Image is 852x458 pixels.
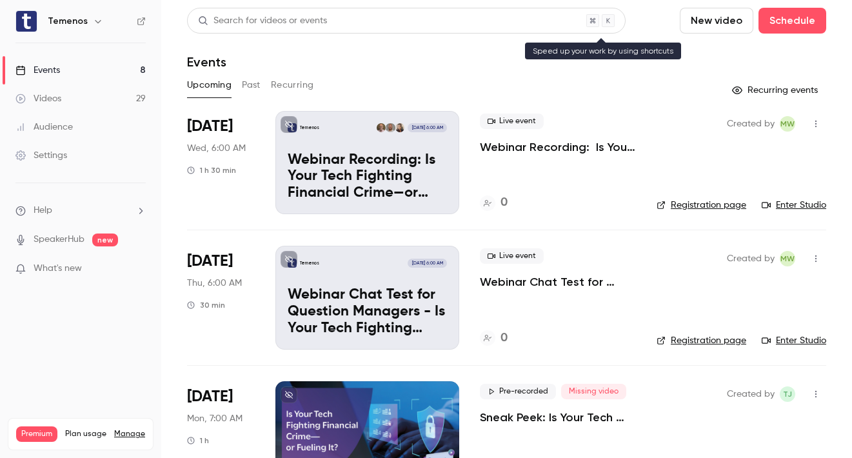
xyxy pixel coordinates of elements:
[187,142,246,155] span: Wed, 6:00 AM
[187,251,233,272] span: [DATE]
[780,116,795,132] span: MW
[680,8,753,34] button: New video
[783,386,792,402] span: TJ
[187,412,243,425] span: Mon, 7:00 AM
[300,260,319,266] p: Temenos
[480,330,508,347] a: 0
[480,384,556,399] span: Pre-recorded
[187,165,236,175] div: 1 h 30 min
[15,204,146,217] li: help-dropdown-opener
[377,123,386,132] img: Peter Banham
[780,251,795,266] span: MW
[187,300,225,310] div: 30 min
[780,251,795,266] span: Michele White
[187,246,255,349] div: Sep 18 Thu, 6:00 AM (America/Los Angeles)
[288,287,447,337] p: Webinar Chat Test for Question Managers - Is Your Tech Fighting Financial Crime—or Fueling It?
[386,123,395,132] img: Ioannis Perrakis
[34,233,84,246] a: SpeakerHub
[187,277,242,290] span: Thu, 6:00 AM
[288,152,447,202] p: Webinar Recording: Is Your Tech Fighting Financial Crime—or Fueling It?
[500,330,508,347] h4: 0
[480,139,636,155] a: Webinar Recording: Is Your Tech Fighting Financial Crime—or Fueling It?
[480,194,508,212] a: 0
[762,199,826,212] a: Enter Studio
[408,123,446,132] span: [DATE] 6:00 AM
[114,429,145,439] a: Manage
[780,386,795,402] span: Tim Johnsons
[275,111,459,214] a: Webinar Recording: Is Your Tech Fighting Financial Crime—or Fueling It?TemenosIrene DravillaIoann...
[657,334,746,347] a: Registration page
[187,386,233,407] span: [DATE]
[727,251,775,266] span: Created by
[480,410,636,425] a: Sneak Peek: Is Your Tech Fighting Financial Crime—or Fueling It?
[727,386,775,402] span: Created by
[242,75,261,95] button: Past
[758,8,826,34] button: Schedule
[500,194,508,212] h4: 0
[187,111,255,214] div: Sep 17 Wed, 6:00 AM (America/Los Angeles)
[15,121,73,134] div: Audience
[15,64,60,77] div: Events
[34,262,82,275] span: What's new
[187,116,233,137] span: [DATE]
[726,80,826,101] button: Recurring events
[34,204,52,217] span: Help
[480,274,636,290] a: Webinar Chat Test for Question Managers - Is Your Tech Fighting Financial Crime—or Fueling It?
[198,14,327,28] div: Search for videos or events
[271,75,314,95] button: Recurring
[300,124,319,131] p: Temenos
[275,246,459,349] a: Webinar Chat Test for Question Managers - Is Your Tech Fighting Financial Crime—or Fueling It?Tem...
[762,334,826,347] a: Enter Studio
[16,11,37,32] img: Temenos
[187,435,209,446] div: 1 h
[408,259,446,268] span: [DATE] 6:00 AM
[92,234,118,246] span: new
[48,15,88,28] h6: Temenos
[780,116,795,132] span: Michele White
[16,426,57,442] span: Premium
[395,123,404,132] img: Irene Dravilla
[561,384,626,399] span: Missing video
[480,114,544,129] span: Live event
[657,199,746,212] a: Registration page
[480,248,544,264] span: Live event
[65,429,106,439] span: Plan usage
[15,149,67,162] div: Settings
[187,75,232,95] button: Upcoming
[130,263,146,275] iframe: Noticeable Trigger
[727,116,775,132] span: Created by
[187,54,226,70] h1: Events
[15,92,61,105] div: Videos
